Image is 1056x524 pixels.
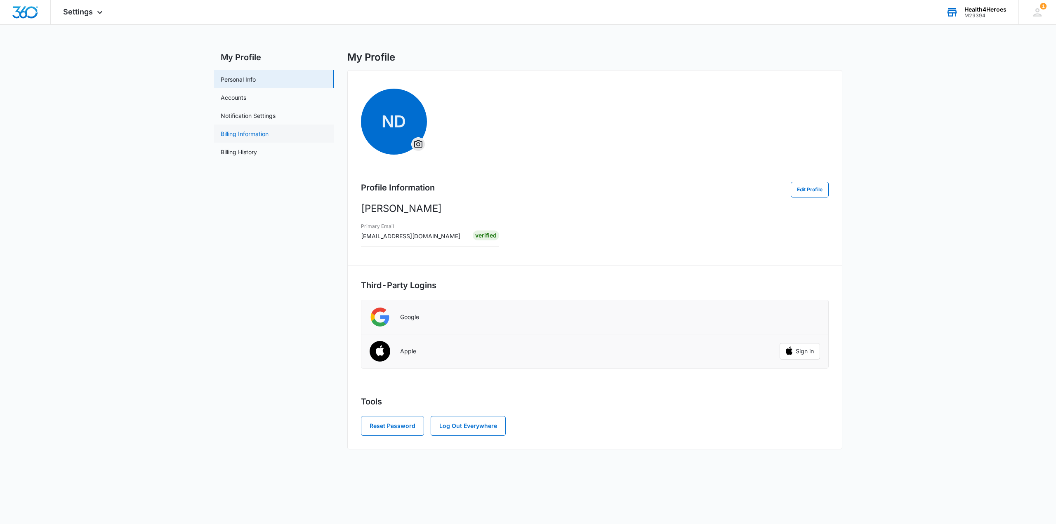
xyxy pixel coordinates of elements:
[400,313,419,321] p: Google
[361,279,829,291] h2: Third-Party Logins
[370,307,390,327] img: Google
[221,111,276,120] a: Notification Settings
[361,89,427,155] span: NDOverflow Menu
[63,7,93,16] span: Settings
[361,89,427,155] span: ND
[361,181,435,194] h2: Profile Information
[221,129,269,138] a: Billing Information
[221,148,257,156] a: Billing History
[412,138,425,151] button: Overflow Menu
[780,343,820,360] button: Sign in
[964,6,1006,13] div: account name
[364,336,395,367] img: Apple
[361,233,460,240] span: [EMAIL_ADDRESS][DOMAIN_NAME]
[221,93,246,102] a: Accounts
[361,395,829,408] h2: Tools
[791,182,829,197] button: Edit Profile
[361,201,829,216] p: [PERSON_NAME]
[964,13,1006,19] div: account id
[361,223,460,230] h3: Primary Email
[400,348,416,355] p: Apple
[431,416,506,436] button: Log Out Everywhere
[775,308,824,326] iframe: Sign in with Google Button
[347,51,395,63] h1: My Profile
[1040,3,1047,9] span: 1
[221,75,256,84] a: Personal Info
[473,230,499,240] div: Verified
[214,51,334,63] h2: My Profile
[361,416,424,436] button: Reset Password
[1040,3,1047,9] div: notifications count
